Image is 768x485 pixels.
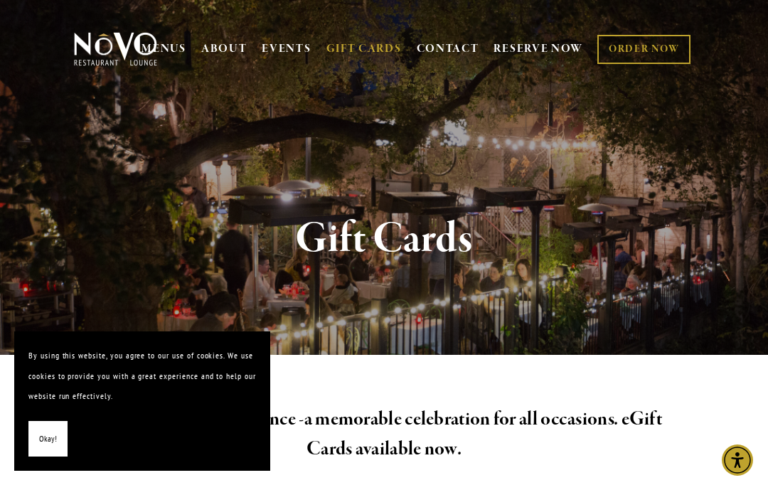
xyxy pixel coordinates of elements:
a: GIFT CARDS [326,36,402,63]
section: Cookie banner [14,331,270,471]
a: ORDER NOW [597,35,690,64]
strong: Gift Cards [295,212,474,266]
a: ABOUT [201,42,247,56]
a: CONTACT [417,36,479,63]
span: Okay! [39,429,57,449]
div: Accessibility Menu [722,444,753,476]
a: MENUS [142,42,186,56]
button: Okay! [28,421,68,457]
a: EVENTS [262,42,311,56]
img: Novo Restaurant &amp; Lounge [71,31,160,67]
p: By using this website, you agree to our use of cookies. We use cookies to provide you with a grea... [28,346,256,407]
h2: a memorable celebration for all occasions. eGift Cards available now. [90,405,678,464]
a: RESERVE NOW [494,36,583,63]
